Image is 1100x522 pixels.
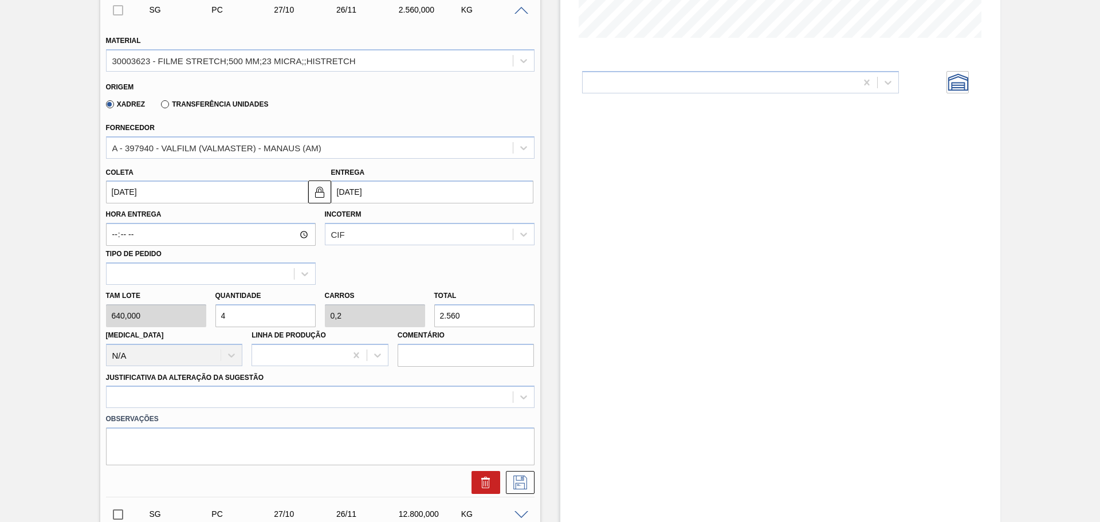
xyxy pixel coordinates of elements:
label: Carros [325,292,355,300]
input: dd/mm/yyyy [331,180,533,203]
div: 12.800,000 [396,509,465,519]
div: KG [458,5,528,14]
div: Sugestão Criada [147,509,216,519]
label: Material [106,37,141,45]
div: KG [458,509,528,519]
div: Sugestão Criada [147,5,216,14]
label: Transferência Unidades [161,100,268,108]
label: Total [434,292,457,300]
div: 2.560,000 [396,5,465,14]
label: Fornecedor [106,124,155,132]
label: Entrega [331,168,365,176]
label: Tipo de pedido [106,250,162,258]
div: Pedido de Compra [209,509,278,519]
label: Hora Entrega [106,206,316,223]
label: Quantidade [215,292,261,300]
label: Xadrez [106,100,146,108]
label: [MEDICAL_DATA] [106,331,164,339]
img: locked [313,185,327,199]
label: Observações [106,411,535,427]
div: 27/10/2025 [271,5,340,14]
label: Justificativa da Alteração da Sugestão [106,374,264,382]
div: 27/10/2025 [271,509,340,519]
label: Comentário [398,327,535,344]
div: CIF [331,230,345,240]
div: 30003623 - FILME STRETCH;500 MM;23 MICRA;;HISTRETCH [112,56,356,65]
label: Coleta [106,168,133,176]
div: 26/11/2025 [333,509,403,519]
label: Tam lote [106,288,206,304]
label: Linha de Produção [252,331,326,339]
button: locked [308,180,331,203]
div: A - 397940 - VALFILM (VALMASTER) - MANAUS (AM) [112,143,321,152]
label: Origem [106,83,134,91]
div: 26/11/2025 [333,5,403,14]
div: Excluir Sugestão [466,471,500,494]
label: Incoterm [325,210,362,218]
input: dd/mm/yyyy [106,180,308,203]
div: Salvar Sugestão [500,471,535,494]
div: Pedido de Compra [209,5,278,14]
